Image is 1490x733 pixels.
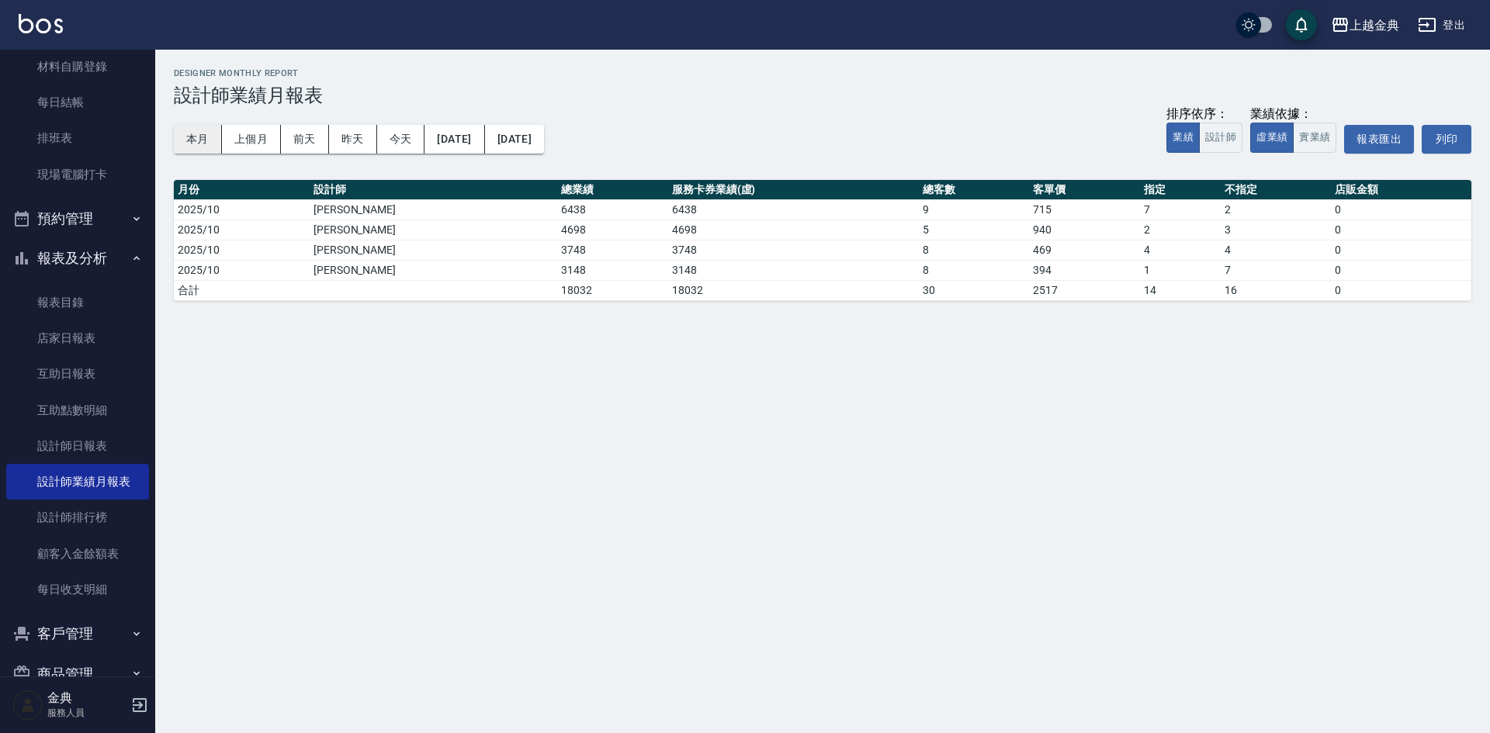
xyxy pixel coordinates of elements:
a: 排班表 [6,120,149,156]
a: 現場電腦打卡 [6,157,149,192]
td: 16 [1221,280,1331,300]
td: 4 [1221,240,1331,260]
a: 報表目錄 [6,285,149,320]
td: 4698 [668,220,919,240]
a: 設計師排行榜 [6,500,149,535]
td: 2517 [1029,280,1139,300]
td: 0 [1331,220,1471,240]
td: 2025/10 [174,260,310,280]
td: 4698 [557,220,667,240]
td: 3748 [668,240,919,260]
td: 0 [1331,199,1471,220]
th: 客單價 [1029,180,1139,200]
td: 6438 [668,199,919,220]
h3: 設計師業績月報表 [174,85,1471,106]
button: 虛業績 [1250,123,1294,153]
button: 業績 [1166,123,1200,153]
button: 列印 [1422,125,1471,154]
button: 昨天 [329,125,377,154]
td: 18032 [668,280,919,300]
div: 排序依序： [1166,106,1242,123]
td: 18032 [557,280,667,300]
td: 3148 [557,260,667,280]
td: 7 [1221,260,1331,280]
div: 業績依據： [1250,106,1336,123]
th: 服務卡券業績(虛) [668,180,919,200]
img: Person [12,690,43,721]
button: 客戶管理 [6,614,149,654]
th: 總客數 [919,180,1029,200]
td: 8 [919,240,1029,260]
a: 互助點數明細 [6,392,149,428]
button: 實業績 [1293,123,1336,153]
button: 上越金典 [1325,9,1405,41]
td: 2 [1140,220,1221,240]
td: [PERSON_NAME] [310,199,558,220]
button: 報表匯出 [1344,125,1414,154]
a: 店家日報表 [6,320,149,356]
td: [PERSON_NAME] [310,240,558,260]
a: 顧客入金餘額表 [6,536,149,572]
td: 0 [1331,260,1471,280]
td: [PERSON_NAME] [310,220,558,240]
td: 2025/10 [174,220,310,240]
table: a dense table [174,180,1471,301]
td: 1 [1140,260,1221,280]
td: 715 [1029,199,1139,220]
p: 服務人員 [47,706,126,720]
td: 469 [1029,240,1139,260]
th: 月份 [174,180,310,200]
td: 0 [1331,240,1471,260]
td: 4 [1140,240,1221,260]
td: 0 [1331,280,1471,300]
td: 7 [1140,199,1221,220]
td: 394 [1029,260,1139,280]
h5: 金典 [47,690,126,706]
button: 設計師 [1199,123,1242,153]
td: 30 [919,280,1029,300]
a: 設計師日報表 [6,428,149,464]
td: 合計 [174,280,310,300]
div: 上越金典 [1350,16,1399,35]
td: [PERSON_NAME] [310,260,558,280]
td: 940 [1029,220,1139,240]
th: 指定 [1140,180,1221,200]
button: [DATE] [424,125,484,154]
td: 3748 [557,240,667,260]
button: 今天 [377,125,425,154]
button: [DATE] [485,125,544,154]
td: 2025/10 [174,199,310,220]
td: 3148 [668,260,919,280]
th: 設計師 [310,180,558,200]
td: 6438 [557,199,667,220]
td: 14 [1140,280,1221,300]
button: 商品管理 [6,654,149,694]
button: 登出 [1412,11,1471,40]
h2: Designer Monthly Report [174,68,1471,78]
a: 互助日報表 [6,356,149,392]
button: 預約管理 [6,199,149,239]
td: 9 [919,199,1029,220]
a: 材料自購登錄 [6,49,149,85]
th: 不指定 [1221,180,1331,200]
a: 設計師業績月報表 [6,464,149,500]
button: 上個月 [222,125,281,154]
button: 報表及分析 [6,238,149,278]
th: 總業績 [557,180,667,200]
td: 8 [919,260,1029,280]
td: 3 [1221,220,1331,240]
button: save [1286,9,1317,40]
a: 每日收支明細 [6,572,149,607]
th: 店販金額 [1331,180,1471,200]
td: 2025/10 [174,240,310,260]
button: 本月 [174,125,222,154]
img: Logo [19,14,63,33]
td: 5 [919,220,1029,240]
a: 每日結帳 [6,85,149,120]
button: 前天 [281,125,329,154]
td: 2 [1221,199,1331,220]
